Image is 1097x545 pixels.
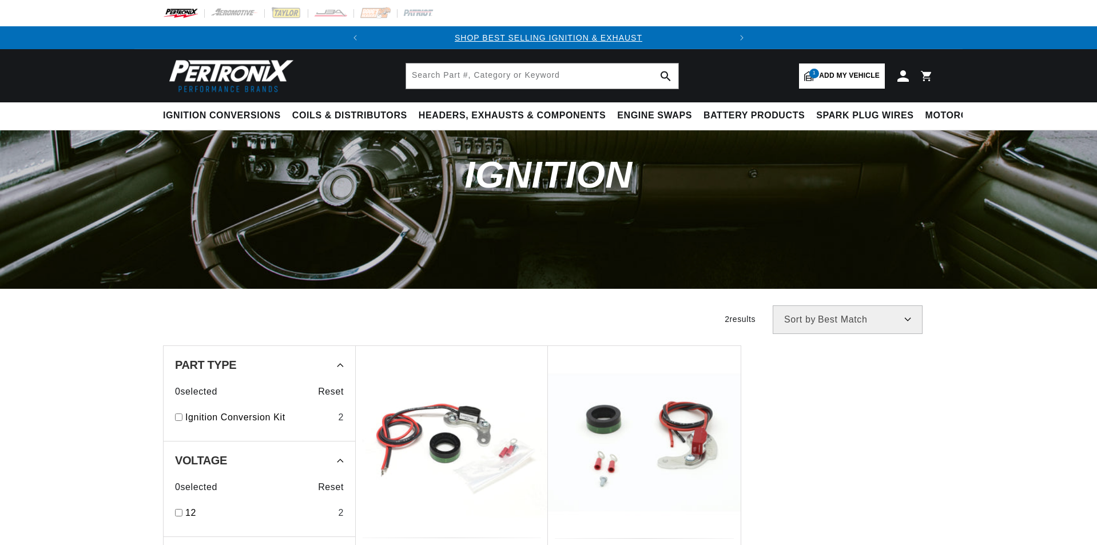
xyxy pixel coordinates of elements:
[185,410,333,425] a: Ignition Conversion Kit
[816,110,913,122] span: Spark Plug Wires
[464,154,633,196] span: Ignition
[163,110,281,122] span: Ignition Conversions
[344,26,367,49] button: Translation missing: en.sections.announcements.previous_announcement
[185,506,333,520] a: 12
[134,26,963,49] slideshow-component: Translation missing: en.sections.announcements.announcement_bar
[292,110,407,122] span: Coils & Distributors
[287,102,413,129] summary: Coils & Distributors
[698,102,810,129] summary: Battery Products
[175,455,227,466] span: Voltage
[318,480,344,495] span: Reset
[367,31,730,44] div: 1 of 2
[773,305,923,334] select: Sort by
[175,359,236,371] span: Part Type
[925,110,993,122] span: Motorcycle
[175,384,217,399] span: 0 selected
[406,63,678,89] input: Search Part #, Category or Keyword
[819,70,880,81] span: Add my vehicle
[338,410,344,425] div: 2
[175,480,217,495] span: 0 selected
[163,56,295,96] img: Pertronix
[809,69,819,78] span: 1
[703,110,805,122] span: Battery Products
[810,102,919,129] summary: Spark Plug Wires
[617,110,692,122] span: Engine Swaps
[413,102,611,129] summary: Headers, Exhausts & Components
[799,63,885,89] a: 1Add my vehicle
[367,31,730,44] div: Announcement
[318,384,344,399] span: Reset
[419,110,606,122] span: Headers, Exhausts & Components
[163,102,287,129] summary: Ignition Conversions
[611,102,698,129] summary: Engine Swaps
[653,63,678,89] button: search button
[730,26,753,49] button: Translation missing: en.sections.announcements.next_announcement
[784,315,816,324] span: Sort by
[455,33,642,42] a: SHOP BEST SELLING IGNITION & EXHAUST
[725,315,756,324] span: 2 results
[338,506,344,520] div: 2
[920,102,999,129] summary: Motorcycle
